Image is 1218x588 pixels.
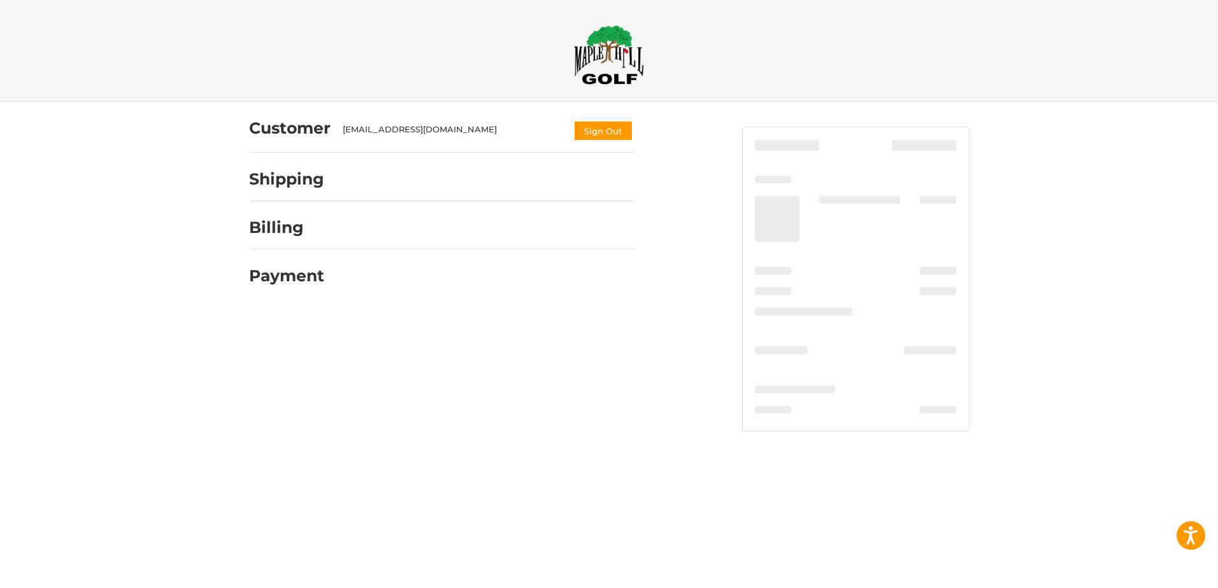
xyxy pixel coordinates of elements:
[249,118,331,138] h2: Customer
[574,25,644,85] img: Maple Hill Golf
[249,266,324,286] h2: Payment
[249,218,324,237] h2: Billing
[1113,554,1218,588] iframe: Google Customer Reviews
[343,123,561,141] div: [EMAIL_ADDRESS][DOMAIN_NAME]
[573,120,633,141] button: Sign Out
[249,169,324,189] h2: Shipping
